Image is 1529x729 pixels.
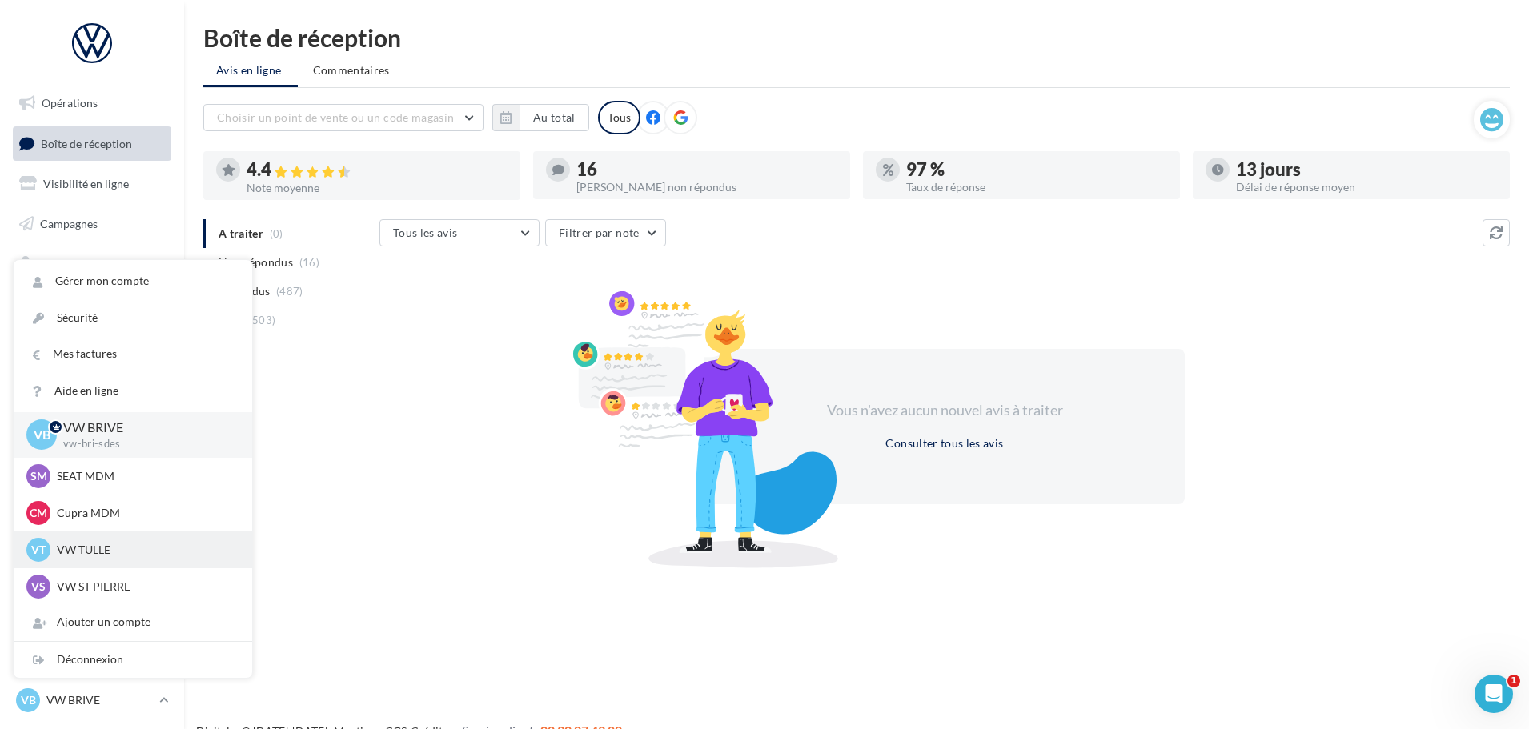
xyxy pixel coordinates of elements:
[492,104,589,131] button: Au total
[520,104,589,131] button: Au total
[63,419,227,437] p: VW BRIVE
[14,336,252,372] a: Mes factures
[14,300,252,336] a: Sécurité
[203,104,484,131] button: Choisir un point de vente ou un code magasin
[34,426,50,444] span: VB
[21,692,36,708] span: VB
[247,182,508,194] div: Note moyenne
[31,542,46,558] span: VT
[10,86,175,120] a: Opérations
[276,285,303,298] span: (487)
[576,161,837,178] div: 16
[31,579,46,595] span: VS
[379,219,540,246] button: Tous les avis
[30,505,47,521] span: CM
[42,96,98,110] span: Opérations
[545,219,666,246] button: Filtrer par note
[247,161,508,179] div: 4.4
[1475,675,1513,713] iframe: Intercom live chat
[10,326,175,360] a: Calendrier
[576,182,837,193] div: [PERSON_NAME] non répondus
[13,685,171,715] a: VB VW BRIVE
[219,254,293,270] span: Non répondus
[41,136,132,150] span: Boîte de réception
[14,373,252,409] a: Aide en ligne
[1507,675,1520,687] span: 1
[906,182,1167,193] div: Taux de réponse
[10,167,175,201] a: Visibilité en ligne
[10,207,175,241] a: Campagnes
[14,604,252,640] div: Ajouter un compte
[57,505,233,521] p: Cupra MDM
[807,400,1082,421] div: Vous n'avez aucun nouvel avis à traiter
[906,161,1167,178] div: 97 %
[10,286,175,320] a: Médiathèque
[249,314,276,326] span: (503)
[10,247,175,281] a: Contacts
[46,692,153,708] p: VW BRIVE
[30,468,47,484] span: SM
[299,256,319,269] span: (16)
[598,101,640,134] div: Tous
[57,468,233,484] p: SEAT MDM
[43,177,129,190] span: Visibilité en ligne
[10,367,175,414] a: ASSETS PERSONNALISABLES
[313,62,390,78] span: Commentaires
[14,642,252,678] div: Déconnexion
[393,226,458,239] span: Tous les avis
[10,126,175,161] a: Boîte de réception
[40,256,85,270] span: Contacts
[63,437,227,451] p: vw-bri-sdes
[14,263,252,299] a: Gérer mon compte
[879,434,1009,453] button: Consulter tous les avis
[217,110,454,124] span: Choisir un point de vente ou un code magasin
[57,542,233,558] p: VW TULLE
[1236,161,1497,178] div: 13 jours
[203,26,1510,50] div: Boîte de réception
[40,217,98,230] span: Campagnes
[57,579,233,595] p: VW ST PIERRE
[1236,182,1497,193] div: Délai de réponse moyen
